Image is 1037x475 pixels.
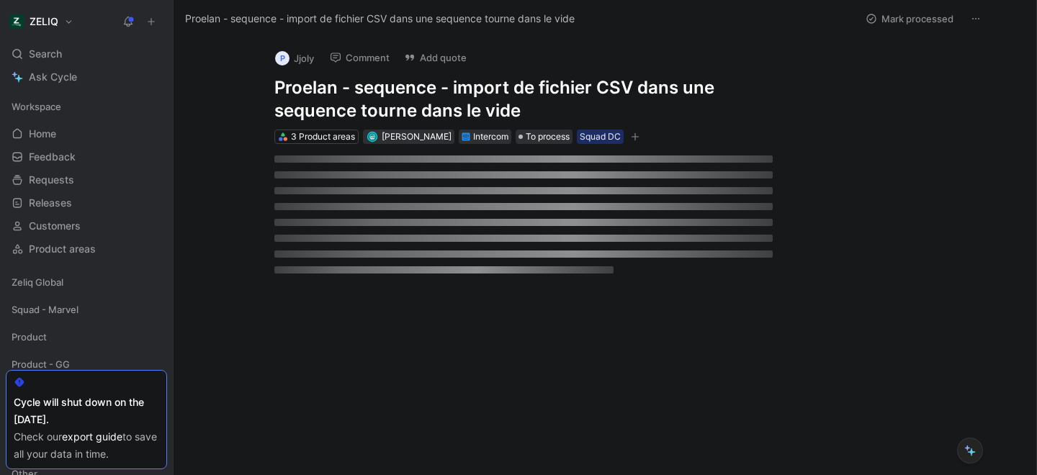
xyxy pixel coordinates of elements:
div: Product - GG [6,353,167,379]
a: Ask Cycle [6,66,167,88]
div: To process [516,130,573,144]
h1: Proelan - sequence - import de fichier CSV dans une sequence tourne dans le vide [274,76,773,122]
div: Squad - Marvel [6,299,167,325]
h1: ZELIQ [30,15,58,28]
button: pJjoly [269,47,320,69]
div: Product [6,326,167,348]
div: Cycle will shut down on the [DATE]. [14,394,159,428]
div: Intercom [473,130,508,144]
button: ZELIQZELIQ [6,12,77,32]
span: Requests [29,173,74,187]
span: Product areas [29,242,96,256]
div: Product [6,326,167,352]
div: Product - GG [6,353,167,375]
a: Releases [6,192,167,214]
a: Requests [6,169,167,191]
span: Home [29,127,56,141]
span: Product [12,330,47,344]
div: Zeliq Global [6,271,167,293]
button: Mark processed [859,9,960,29]
div: Zeliq Global [6,271,167,297]
div: Squad DC [580,130,621,144]
span: Workspace [12,99,61,114]
span: Customers [29,219,81,233]
a: Customers [6,215,167,237]
span: Proelan - sequence - import de fichier CSV dans une sequence tourne dans le vide [185,10,575,27]
img: ZELIQ [9,14,24,29]
a: Feedback [6,146,167,168]
span: [PERSON_NAME] [382,131,452,142]
div: 3 Product areas [291,130,355,144]
div: Workspace [6,96,167,117]
span: Feedback [29,150,76,164]
a: Product areas [6,238,167,260]
span: Releases [29,196,72,210]
span: Search [29,45,62,63]
a: export guide [62,430,122,443]
div: Check our to save all your data in time. [14,428,159,463]
div: Squad - Marvel [6,299,167,320]
img: avatar [369,132,377,140]
span: Squad - Marvel [12,302,78,317]
span: Ask Cycle [29,68,77,86]
span: Product - GG [12,357,70,371]
div: Search [6,43,167,65]
button: Comment [323,47,396,68]
div: p [275,51,289,65]
a: Home [6,123,167,145]
button: Add quote [398,47,473,68]
span: Zeliq Global [12,275,63,289]
span: To process [526,130,570,144]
